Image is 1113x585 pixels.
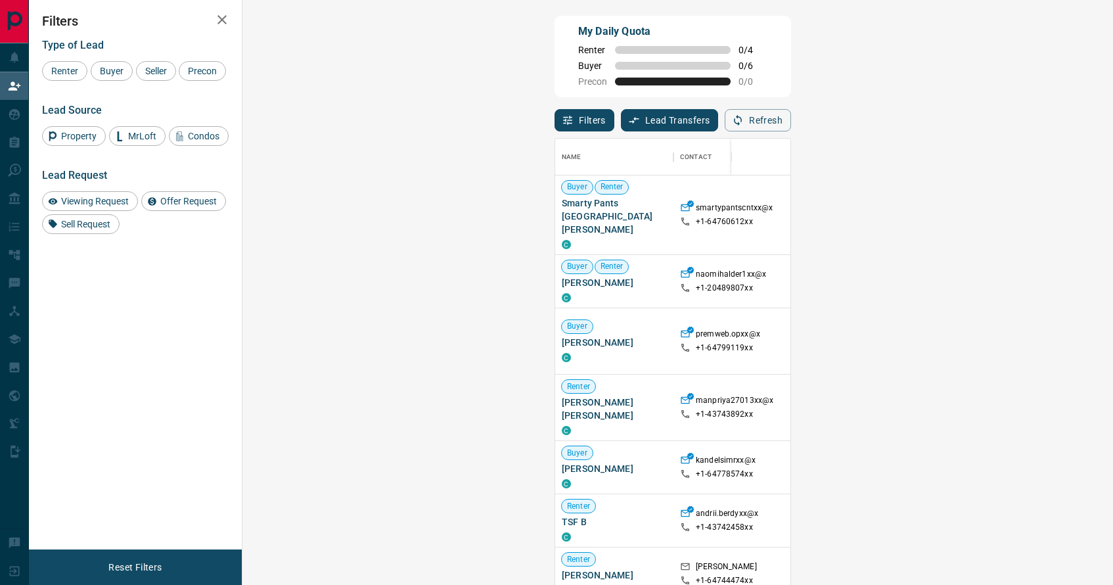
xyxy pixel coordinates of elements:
div: Name [562,139,581,175]
span: Renter [595,261,629,272]
span: [PERSON_NAME] [562,276,667,289]
span: Buyer [95,66,128,76]
p: naomihalder1xx@x [696,269,766,283]
span: Smarty Pants [GEOGRAPHIC_DATA][PERSON_NAME] [562,197,667,236]
div: Precon [179,61,226,81]
span: Condos [183,131,224,141]
span: Lead Source [42,104,102,116]
span: Renter [562,501,595,512]
p: My Daily Quota [578,24,767,39]
p: kandelsimrxx@x [696,455,756,469]
div: MrLoft [109,126,166,146]
div: condos.ca [562,293,571,302]
span: 0 / 4 [738,45,767,55]
p: smartypantscntxx@x [696,202,773,216]
span: Seller [141,66,171,76]
span: Sell Request [57,219,115,229]
p: +1- 43743892xx [696,409,753,420]
span: Renter [47,66,83,76]
div: condos.ca [562,353,571,362]
div: Offer Request [141,191,226,211]
span: Lead Request [42,169,107,181]
p: +1- 20489807xx [696,283,753,294]
button: Reset Filters [100,556,170,578]
p: premweb.opxx@x [696,329,760,342]
p: [PERSON_NAME] [696,561,757,575]
span: Renter [578,45,607,55]
span: TSF B [562,515,667,528]
span: Renter [595,181,629,193]
span: 0 / 0 [738,76,767,87]
span: Property [57,131,101,141]
div: Seller [136,61,176,81]
div: Viewing Request [42,191,138,211]
span: [PERSON_NAME] [PERSON_NAME] [562,396,667,422]
div: condos.ca [562,426,571,435]
span: Buyer [562,321,593,332]
span: Buyer [562,448,593,459]
p: manpriya27013xx@x [696,395,773,409]
span: Viewing Request [57,196,133,206]
span: Renter [562,554,595,565]
span: Offer Request [156,196,221,206]
span: Type of Lead [42,39,104,51]
span: Buyer [562,181,593,193]
span: Buyer [578,60,607,71]
h2: Filters [42,13,229,29]
button: Refresh [725,109,791,131]
div: Contact [680,139,712,175]
div: Renter [42,61,87,81]
p: +1- 43742458xx [696,522,753,533]
div: condos.ca [562,479,571,488]
div: condos.ca [562,532,571,542]
div: Condos [169,126,229,146]
button: Filters [555,109,614,131]
span: [PERSON_NAME] [562,336,667,349]
span: MrLoft [124,131,161,141]
div: condos.ca [562,240,571,249]
p: +1- 64778574xx [696,469,753,480]
div: Contact [673,139,779,175]
span: Renter [562,381,595,392]
p: andrii.berdyxx@x [696,508,758,522]
span: Precon [578,76,607,87]
p: +1- 64760612xx [696,216,753,227]
span: Precon [183,66,221,76]
div: Name [555,139,673,175]
span: Buyer [562,261,593,272]
div: Sell Request [42,214,120,234]
span: 0 / 6 [738,60,767,71]
p: +1- 64799119xx [696,342,753,354]
span: [PERSON_NAME] [562,462,667,475]
div: Property [42,126,106,146]
span: [PERSON_NAME] [562,569,667,582]
button: Lead Transfers [621,109,719,131]
div: Buyer [91,61,133,81]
